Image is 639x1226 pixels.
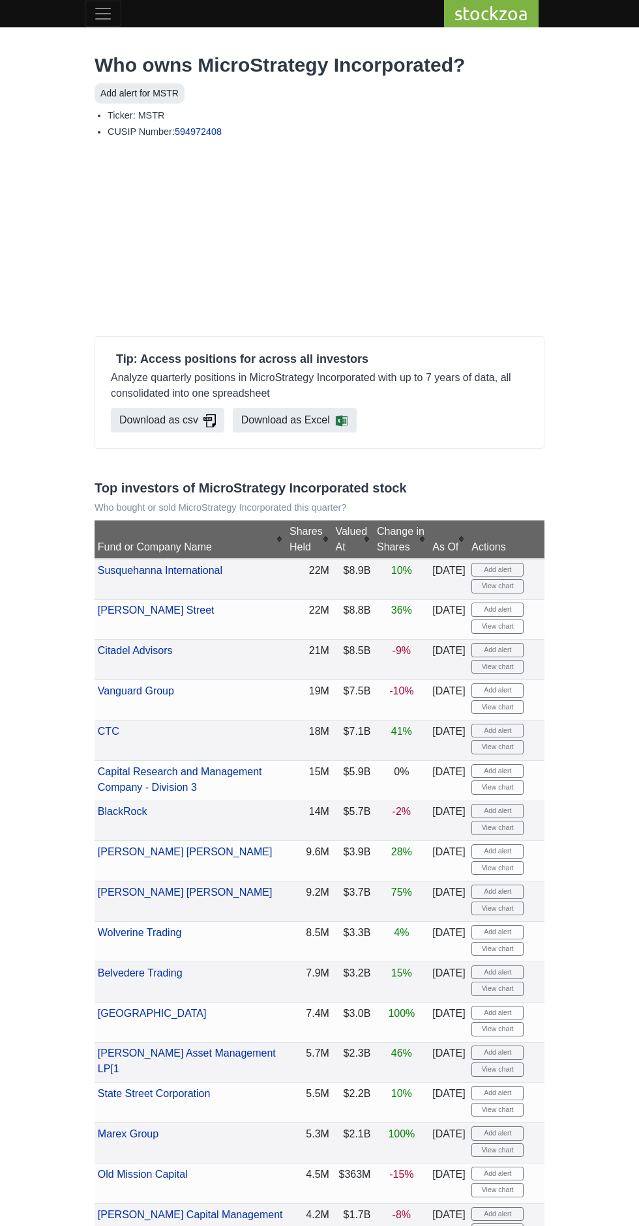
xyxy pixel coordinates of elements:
[471,1207,524,1221] button: Add alert
[98,726,119,737] a: CTC
[471,1103,524,1117] a: View chart
[286,720,332,761] td: 18M
[391,565,412,576] span: 10%
[335,524,370,555] div: Valued At
[98,1209,283,1220] a: [PERSON_NAME] Capital Management
[429,640,468,680] td: [DATE]
[471,1086,524,1100] button: Add alert
[98,1008,207,1019] a: [GEOGRAPHIC_DATA]
[471,804,524,818] button: Add alert
[471,1022,524,1036] a: View chart
[432,539,465,555] div: As Of
[286,1042,332,1083] td: 5.7M
[471,724,524,738] button: Add alert
[471,902,524,916] a: View chart
[391,605,412,616] span: 36%
[429,1123,468,1163] td: [DATE]
[95,149,544,331] iframe: Advertisement
[391,846,412,857] span: 28%
[98,967,183,978] a: Belvedere Trading
[471,821,524,835] a: View chart
[429,720,468,761] td: [DATE]
[111,408,224,433] a: Download as csv
[429,559,468,599] td: [DATE]
[286,1002,332,1042] td: 7.4M
[333,640,374,680] td: $8.5B
[429,599,468,640] td: [DATE]
[98,539,284,555] div: Fund or Company Name
[471,643,524,657] button: Add alert
[111,352,528,367] h4: Tip: Access positions for across all investors
[429,1002,468,1042] td: [DATE]
[286,520,332,559] th: Shares Held: No sort applied, activate to apply an ascending sort
[374,520,429,559] th: Change in Shares: No sort applied, activate to apply an ascending sort
[429,962,468,1002] td: [DATE]
[468,520,544,559] th: Actions: No sort applied, sorting is disabled
[394,766,409,777] span: 0%
[471,764,524,778] button: Add alert
[471,1126,524,1141] button: Add alert
[377,524,426,555] div: Change in Shares
[333,1163,374,1203] td: $363M
[471,942,524,956] a: View chart
[95,502,544,513] p: Who bought or sold MicroStrategy Incorporated this quarter?
[95,83,185,104] button: Add alert for MSTR
[233,408,357,433] a: Download as Excel
[471,844,524,859] button: Add alert
[98,1128,158,1139] a: Marex Group
[471,1062,524,1077] a: View chart
[471,620,524,634] a: View chart
[471,563,524,577] button: Add alert
[333,1083,374,1123] td: $2.2B
[471,740,524,754] a: View chart
[391,1048,412,1059] span: 46%
[471,861,524,876] a: View chart
[333,881,374,922] td: $3.7B
[391,967,412,978] span: 15%
[98,565,222,576] a: Susquehanna International
[391,887,412,898] span: 75%
[471,700,524,715] a: View chart
[286,760,332,801] td: 15M
[290,524,329,555] div: Shares Held
[391,726,412,737] span: 41%
[98,766,262,793] a: Capital Research and Management Company - Division 3
[98,645,173,656] a: Citadel Advisors
[175,126,222,137] a: 594972408
[286,599,332,640] td: 22M
[286,801,332,841] td: 14M
[335,414,348,427] img: Download consolidated filings xlsx
[429,801,468,841] td: [DATE]
[333,760,374,801] td: $5.9B
[333,599,374,640] td: $8.8B
[333,962,374,1002] td: $3.2B
[429,1042,468,1083] td: [DATE]
[95,480,544,496] h3: Top investors of MicroStrategy Incorporated stock
[389,685,413,696] span: -10%
[286,841,332,881] td: 9.6M
[471,1167,524,1181] button: Add alert
[471,1143,524,1158] a: View chart
[98,685,174,696] a: Vanguard Group
[333,720,374,761] td: $7.1B
[471,1046,524,1060] button: Add alert
[388,1128,415,1139] span: 100%
[471,885,524,899] button: Add alert
[111,370,528,401] p: Analyze quarterly positions in MicroStrategy Incorporated with up to 7 years of data, all consoli...
[98,1088,211,1099] a: State Street Corporation
[98,605,215,616] a: [PERSON_NAME] Street
[286,1123,332,1163] td: 5.3M
[471,1183,524,1197] a: View chart
[393,806,411,817] span: -2%
[429,760,468,801] td: [DATE]
[471,683,524,698] button: Add alert
[471,603,524,617] button: Add alert
[333,559,374,599] td: $8.9B
[333,1123,374,1163] td: $2.1B
[471,660,524,674] a: View chart
[388,1008,415,1019] span: 100%
[286,1163,332,1203] td: 4.5M
[95,520,286,559] th: Fund or Company Name: No sort applied, activate to apply an ascending sort
[333,801,374,841] td: $5.7B
[98,927,182,938] a: Wolverine Trading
